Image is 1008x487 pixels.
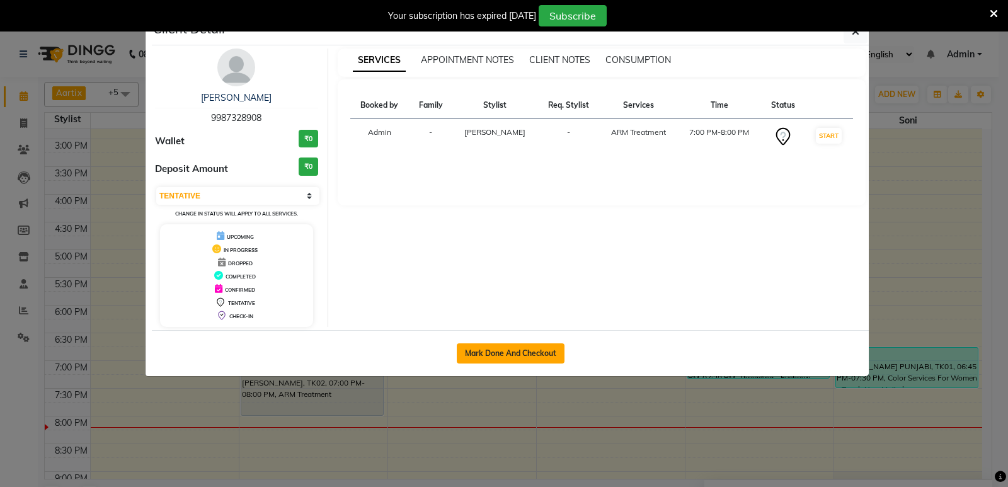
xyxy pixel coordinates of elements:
[228,260,253,266] span: DROPPED
[211,112,261,123] span: 9987328908
[229,313,253,319] span: CHECK-IN
[761,92,805,119] th: Status
[409,92,452,119] th: Family
[353,49,406,72] span: SERVICES
[155,162,228,176] span: Deposit Amount
[537,119,600,155] td: -
[537,92,600,119] th: Req. Stylist
[224,247,258,253] span: IN PROGRESS
[816,128,842,144] button: START
[299,130,318,148] h3: ₹0
[350,119,409,155] td: Admin
[217,49,255,86] img: avatar
[600,92,678,119] th: Services
[539,5,607,26] button: Subscribe
[678,119,762,155] td: 7:00 PM-8:00 PM
[605,54,671,66] span: CONSUMPTION
[457,343,564,364] button: Mark Done And Checkout
[409,119,452,155] td: -
[175,210,298,217] small: Change in status will apply to all services.
[607,127,670,138] div: ARM Treatment
[421,54,514,66] span: APPOINTMENT NOTES
[299,158,318,176] h3: ₹0
[452,92,537,119] th: Stylist
[226,273,256,280] span: COMPLETED
[464,127,525,137] span: [PERSON_NAME]
[350,92,409,119] th: Booked by
[225,287,255,293] span: CONFIRMED
[201,92,272,103] a: [PERSON_NAME]
[155,134,185,149] span: Wallet
[529,54,590,66] span: CLIENT NOTES
[227,234,254,240] span: UPCOMING
[228,300,255,306] span: TENTATIVE
[678,92,762,119] th: Time
[388,9,536,23] div: Your subscription has expired [DATE]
